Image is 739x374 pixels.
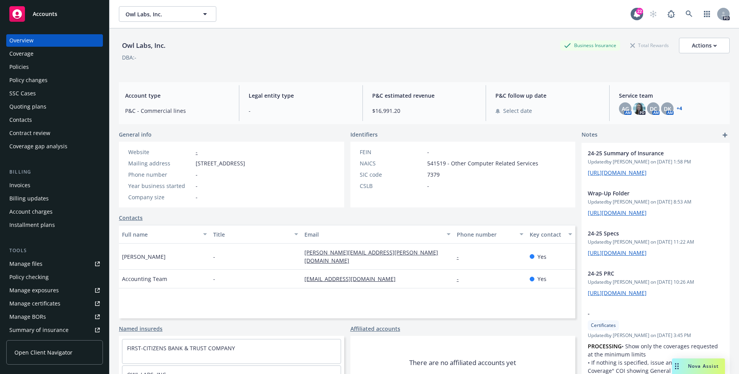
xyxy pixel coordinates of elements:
strong: PROCESSING [588,342,622,350]
div: 22 [636,8,643,15]
a: Manage BORs [6,311,103,323]
div: Total Rewards [626,40,673,50]
div: Phone number [128,170,193,179]
button: Email [301,225,453,244]
a: Contacts [119,214,143,222]
span: DK [664,105,671,113]
span: P&C estimated revenue [372,91,477,100]
span: Updated by [PERSON_NAME] on [DATE] 11:22 AM [588,239,723,246]
a: - [457,275,465,283]
a: Overview [6,34,103,47]
span: Owl Labs, Inc. [126,10,193,18]
a: Summary of insurance [6,324,103,336]
span: AG [622,105,629,113]
span: Open Client Navigator [14,348,72,356]
span: Select date [503,107,532,115]
span: Updated by [PERSON_NAME] on [DATE] 8:53 AM [588,198,723,205]
div: 24-25 PRCUpdatedby [PERSON_NAME] on [DATE] 10:26 AM[URL][DOMAIN_NAME] [582,263,730,303]
div: Full name [122,230,198,239]
div: FEIN [360,148,424,156]
div: Invoices [9,179,30,191]
button: Actions [679,38,730,53]
a: [EMAIL_ADDRESS][DOMAIN_NAME] [304,275,402,283]
span: P&C follow up date [495,91,600,100]
span: Yes [537,253,546,261]
span: - [427,182,429,190]
div: Business Insurance [560,40,620,50]
a: Coverage [6,47,103,60]
div: Contract review [9,127,50,139]
a: Account charges [6,205,103,218]
span: Yes [537,275,546,283]
button: Title [210,225,301,244]
span: - [196,182,198,190]
button: Key contact [527,225,575,244]
a: Contacts [6,114,103,126]
a: Start snowing [645,6,661,22]
div: Quoting plans [9,100,46,113]
div: Contacts [9,114,32,126]
span: Wrap-Up Folder [588,189,703,197]
a: [URL][DOMAIN_NAME] [588,169,647,176]
a: Manage certificates [6,297,103,310]
span: Legal entity type [249,91,353,100]
span: $16,991.20 [372,107,477,115]
div: Owl Labs, Inc. [119,40,169,51]
span: P&C - Commercial lines [125,107,230,115]
div: Website [128,148,193,156]
div: SIC code [360,170,424,179]
div: Drag to move [672,358,682,374]
img: photo [633,102,645,115]
span: - [427,148,429,156]
div: Mailing address [128,159,193,167]
a: Manage exposures [6,284,103,297]
a: Affiliated accounts [350,325,400,333]
span: [STREET_ADDRESS] [196,159,245,167]
span: 24-25 Summary of Insurance [588,149,703,157]
div: Wrap-Up FolderUpdatedby [PERSON_NAME] on [DATE] 8:53 AM[URL][DOMAIN_NAME] [582,183,730,223]
div: Manage BORs [9,311,46,323]
div: DBA: - [122,53,136,61]
span: Updated by [PERSON_NAME] on [DATE] 3:45 PM [588,332,723,339]
span: Service team [619,91,723,100]
div: Year business started [128,182,193,190]
span: Identifiers [350,130,378,139]
div: Actions [692,38,717,53]
a: - [196,148,198,156]
div: 24-25 Summary of InsuranceUpdatedby [PERSON_NAME] on [DATE] 1:58 PM[URL][DOMAIN_NAME] [582,143,730,183]
a: Switch app [699,6,715,22]
a: Policy checking [6,271,103,283]
div: Installment plans [9,219,55,231]
a: SSC Cases [6,87,103,100]
div: CSLB [360,182,424,190]
div: Manage exposures [9,284,59,297]
a: Named insureds [119,325,163,333]
div: Email [304,230,442,239]
span: Notes [582,130,598,140]
span: - [196,170,198,179]
span: Nova Assist [688,363,719,369]
a: Manage files [6,258,103,270]
span: Account type [125,91,230,100]
div: Company size [128,193,193,201]
a: [URL][DOMAIN_NAME] [588,289,647,297]
div: Phone number [457,230,515,239]
div: Billing updates [9,192,49,205]
div: Account charges [9,205,53,218]
span: - [196,193,198,201]
a: Coverage gap analysis [6,140,103,153]
div: 24-25 SpecsUpdatedby [PERSON_NAME] on [DATE] 11:22 AM[URL][DOMAIN_NAME] [582,223,730,263]
button: Phone number [454,225,527,244]
a: Contract review [6,127,103,139]
span: Accounts [33,11,57,17]
span: There are no affiliated accounts yet [409,358,516,367]
div: Key contact [530,230,564,239]
a: Search [681,6,697,22]
span: - [213,253,215,261]
a: [URL][DOMAIN_NAME] [588,249,647,256]
span: - [588,309,703,318]
span: 24-25 Specs [588,229,703,237]
a: Invoices [6,179,103,191]
span: - [213,275,215,283]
